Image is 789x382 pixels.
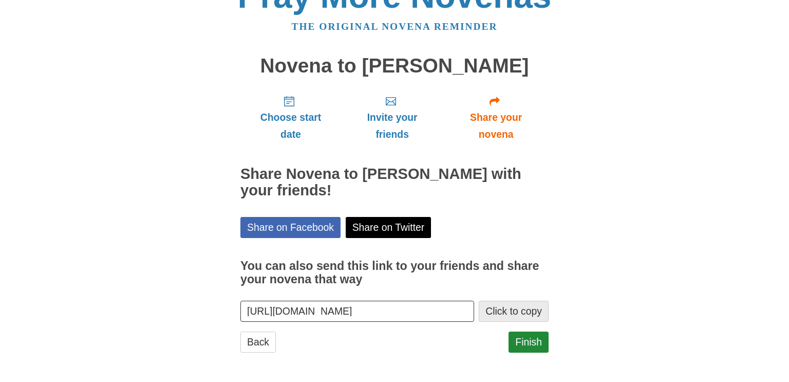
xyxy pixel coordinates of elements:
[351,109,433,143] span: Invite your friends
[509,332,549,353] a: Finish
[240,87,341,148] a: Choose start date
[240,166,549,199] h2: Share Novena to [PERSON_NAME] with your friends!
[240,55,549,77] h1: Novena to [PERSON_NAME]
[341,87,443,148] a: Invite your friends
[292,21,498,32] a: The original novena reminder
[251,109,331,143] span: Choose start date
[240,217,341,238] a: Share on Facebook
[443,87,549,148] a: Share your novena
[479,301,549,322] button: Click to copy
[454,109,538,143] span: Share your novena
[240,332,276,353] a: Back
[240,260,549,286] h3: You can also send this link to your friends and share your novena that way
[346,217,431,238] a: Share on Twitter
